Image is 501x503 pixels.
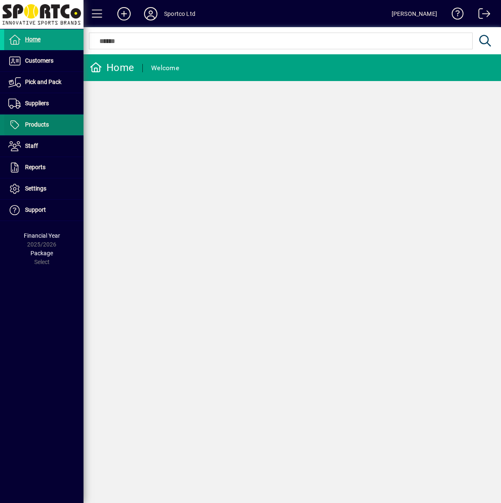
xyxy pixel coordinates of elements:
[392,7,437,20] div: [PERSON_NAME]
[137,6,164,21] button: Profile
[472,2,491,29] a: Logout
[25,100,49,107] span: Suppliers
[4,72,83,93] a: Pick and Pack
[111,6,137,21] button: Add
[164,7,195,20] div: Sportco Ltd
[4,114,83,135] a: Products
[25,57,53,64] span: Customers
[90,61,134,74] div: Home
[25,121,49,128] span: Products
[4,136,83,157] a: Staff
[25,79,61,85] span: Pick and Pack
[25,36,40,43] span: Home
[30,250,53,257] span: Package
[4,178,83,199] a: Settings
[25,206,46,213] span: Support
[25,185,46,192] span: Settings
[4,200,83,221] a: Support
[24,232,60,239] span: Financial Year
[445,2,464,29] a: Knowledge Base
[4,51,83,71] a: Customers
[151,61,179,75] div: Welcome
[4,93,83,114] a: Suppliers
[25,142,38,149] span: Staff
[25,164,46,170] span: Reports
[4,157,83,178] a: Reports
